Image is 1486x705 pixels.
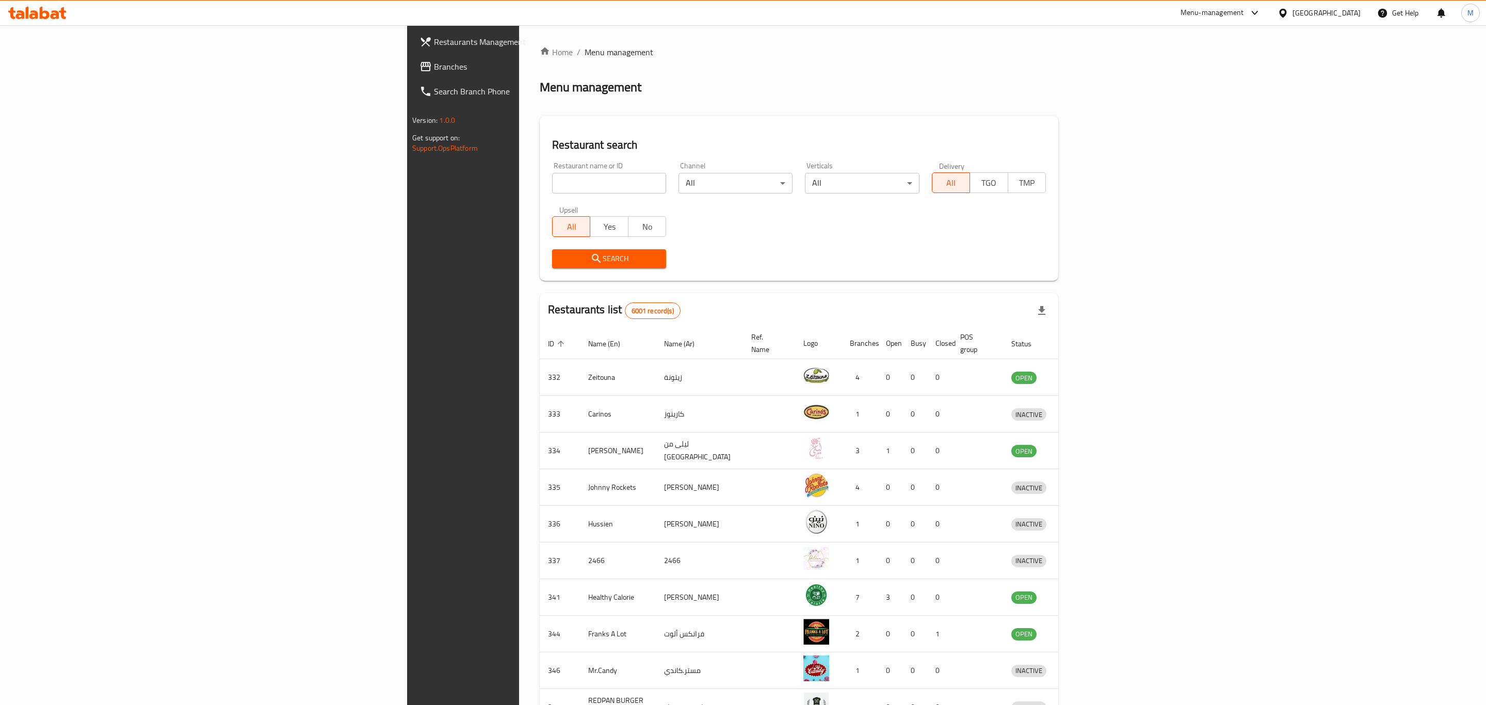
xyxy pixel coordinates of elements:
div: [GEOGRAPHIC_DATA] [1293,7,1361,19]
div: OPEN [1011,628,1037,640]
button: TGO [970,172,1008,193]
span: M [1467,7,1474,19]
div: All [679,173,793,194]
h2: Restaurants list [548,302,681,319]
span: Name (En) [588,338,634,350]
img: Carinos [803,399,829,425]
td: 0 [878,542,902,579]
img: Leila Min Lebnan [803,436,829,461]
td: 0 [902,652,927,689]
td: 0 [902,542,927,579]
td: 1 [842,506,878,542]
input: Search for restaurant name or ID.. [552,173,666,194]
td: 0 [878,359,902,396]
td: 0 [878,652,902,689]
td: 2466 [656,542,743,579]
span: Get support on: [412,131,460,145]
span: OPEN [1011,591,1037,603]
div: INACTIVE [1011,518,1046,531]
td: ليلى من [GEOGRAPHIC_DATA] [656,432,743,469]
td: زيتونة [656,359,743,396]
span: ID [548,338,568,350]
span: Yes [594,219,624,234]
td: 0 [902,396,927,432]
td: 0 [927,469,952,506]
a: Search Branch Phone [411,79,655,104]
td: 0 [878,469,902,506]
td: 0 [902,579,927,616]
td: 0 [902,469,927,506]
div: Menu-management [1181,7,1244,19]
td: كارينوز [656,396,743,432]
img: Mr.Candy [803,655,829,681]
span: Name (Ar) [664,338,708,350]
span: INACTIVE [1011,518,1046,530]
td: 0 [902,506,927,542]
td: 0 [927,359,952,396]
td: مستر.كاندي [656,652,743,689]
img: Johnny Rockets [803,472,829,498]
span: INACTIVE [1011,409,1046,421]
td: 0 [878,506,902,542]
td: 0 [878,396,902,432]
td: 0 [927,506,952,542]
span: INACTIVE [1011,555,1046,567]
td: 3 [878,579,902,616]
div: All [805,173,919,194]
img: Healthy Calorie [803,582,829,608]
span: Search [560,252,658,265]
nav: breadcrumb [540,46,1058,58]
th: Open [878,328,902,359]
span: OPEN [1011,628,1037,640]
span: Search Branch Phone [434,85,647,98]
button: No [628,216,666,237]
span: 6001 record(s) [625,306,680,316]
a: Support.OpsPlatform [412,141,478,155]
div: INACTIVE [1011,482,1046,494]
td: 0 [927,396,952,432]
img: 2466 [803,546,829,571]
th: Busy [902,328,927,359]
div: OPEN [1011,591,1037,604]
span: OPEN [1011,445,1037,457]
th: Closed [927,328,952,359]
div: Total records count [625,302,681,319]
div: Export file [1029,298,1054,323]
span: TGO [974,175,1004,190]
th: Branches [842,328,878,359]
div: INACTIVE [1011,665,1046,677]
td: 2 [842,616,878,652]
button: Yes [590,216,628,237]
td: 1 [878,432,902,469]
button: TMP [1008,172,1046,193]
td: 7 [842,579,878,616]
img: Franks A Lot [803,619,829,645]
td: [PERSON_NAME] [656,579,743,616]
span: Status [1011,338,1045,350]
span: No [633,219,662,234]
td: 3 [842,432,878,469]
span: POS group [960,331,991,356]
td: فرانكس ألوت [656,616,743,652]
td: 0 [927,432,952,469]
span: All [557,219,586,234]
td: 1 [927,616,952,652]
label: Delivery [939,162,965,169]
td: 0 [878,616,902,652]
span: OPEN [1011,372,1037,384]
td: 4 [842,359,878,396]
img: Zeitouna [803,362,829,388]
td: 0 [902,616,927,652]
td: 0 [927,652,952,689]
td: 0 [902,432,927,469]
span: TMP [1012,175,1042,190]
div: INACTIVE [1011,408,1046,421]
button: All [932,172,970,193]
td: 0 [902,359,927,396]
td: 0 [927,542,952,579]
td: 0 [927,579,952,616]
a: Branches [411,54,655,79]
label: Upsell [559,206,578,213]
